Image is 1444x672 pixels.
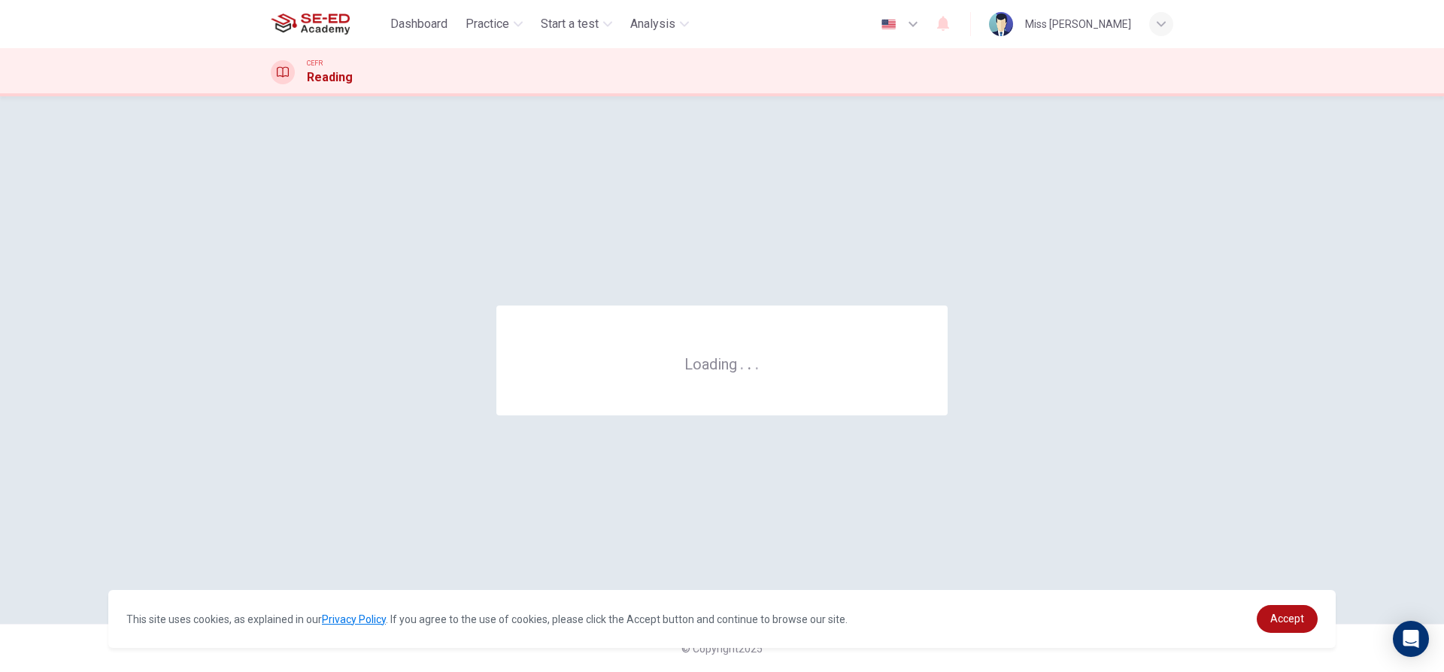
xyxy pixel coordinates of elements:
span: Analysis [630,15,675,33]
button: Analysis [624,11,695,38]
span: This site uses cookies, as explained in our . If you agree to the use of cookies, please click th... [126,613,848,625]
h6: . [747,350,752,375]
span: CEFR [307,58,323,68]
span: Accept [1270,613,1304,625]
a: dismiss cookie message [1257,605,1318,633]
a: SE-ED Academy logo [271,9,384,39]
button: Dashboard [384,11,454,38]
h1: Reading [307,68,353,87]
div: Miss [PERSON_NAME] [1025,15,1131,33]
img: en [879,19,898,30]
span: © Copyright 2025 [681,643,763,655]
button: Start a test [535,11,618,38]
button: Practice [460,11,529,38]
h6: . [754,350,760,375]
span: Start a test [541,15,599,33]
img: SE-ED Academy logo [271,9,350,39]
a: Privacy Policy [322,613,386,625]
h6: Loading [684,354,760,373]
div: cookieconsent [108,590,1336,648]
img: Profile picture [989,12,1013,36]
span: Practice [466,15,509,33]
h6: . [739,350,745,375]
span: Dashboard [390,15,447,33]
div: Open Intercom Messenger [1393,621,1429,657]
